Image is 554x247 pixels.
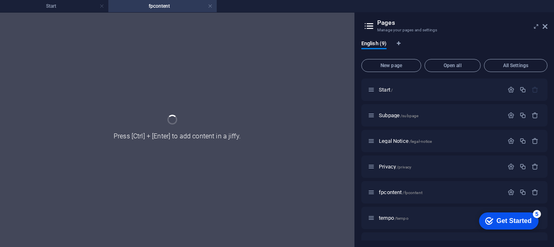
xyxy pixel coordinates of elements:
[428,63,477,68] span: Open all
[376,190,503,195] div: fpcontent/fpcontent
[377,19,547,26] h2: Pages
[409,139,432,144] span: /legal-notice
[508,163,514,170] div: Settings
[379,215,409,221] span: Click to open page
[391,88,393,92] span: /
[6,4,66,21] div: Get Started 5 items remaining, 0% complete
[508,112,514,119] div: Settings
[519,240,526,247] div: Duplicate
[377,26,531,34] h3: Manage your pages and settings
[379,112,418,118] span: Click to open page
[508,86,514,93] div: Settings
[508,189,514,196] div: Settings
[397,165,411,169] span: /privacy
[532,240,539,247] div: Remove
[424,59,481,72] button: Open all
[402,190,422,195] span: /fpcontent
[508,240,514,247] div: Settings
[365,63,418,68] span: New page
[361,39,387,50] span: English (9)
[376,138,503,144] div: Legal Notice/legal-notice
[519,189,526,196] div: Duplicate
[532,138,539,144] div: Remove
[376,215,503,221] div: tempo/tempo
[376,87,503,92] div: Start/
[108,2,217,11] h4: fpcontent
[379,87,393,93] span: Click to open page
[532,112,539,119] div: Remove
[361,59,421,72] button: New page
[519,163,526,170] div: Duplicate
[395,216,409,221] span: /tempo
[379,138,432,144] span: Click to open page
[519,86,526,93] div: Duplicate
[60,2,68,10] div: 5
[379,164,411,170] span: Click to open page
[484,59,547,72] button: All Settings
[376,164,503,169] div: Privacy/privacy
[361,40,547,56] div: Language Tabs
[379,189,422,195] span: Click to open page
[532,86,539,93] div: The startpage cannot be deleted
[508,138,514,144] div: Settings
[24,9,59,16] div: Get Started
[400,114,418,118] span: /subpage
[519,112,526,119] div: Duplicate
[488,63,544,68] span: All Settings
[532,189,539,196] div: Remove
[519,138,526,144] div: Duplicate
[532,163,539,170] div: Remove
[376,113,503,118] div: Subpage/subpage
